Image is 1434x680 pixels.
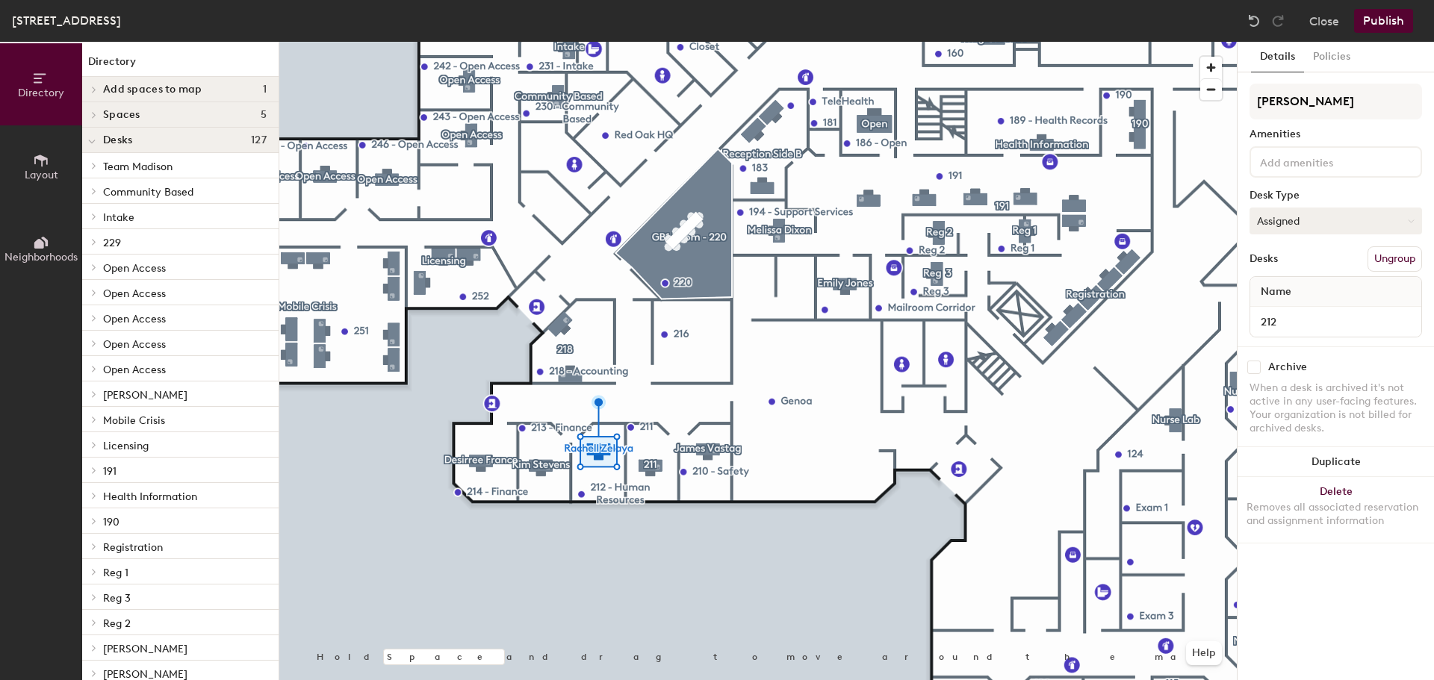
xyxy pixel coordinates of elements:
[1186,641,1222,665] button: Help
[1270,13,1285,28] img: Redo
[103,364,166,376] span: Open Access
[263,84,267,96] span: 1
[103,389,187,402] span: [PERSON_NAME]
[103,84,202,96] span: Add spaces to map
[103,160,173,173] span: Team Madison
[82,54,279,77] h1: Directory
[261,109,267,121] span: 5
[251,134,267,146] span: 127
[1238,447,1434,477] button: Duplicate
[103,134,132,146] span: Desks
[103,440,149,452] span: Licensing
[103,237,121,249] span: 229
[103,313,166,325] span: Open Access
[1250,208,1422,234] button: Assigned
[103,617,131,630] span: Reg 2
[18,87,64,99] span: Directory
[1250,128,1422,140] div: Amenities
[1238,477,1434,543] button: DeleteRemoves all associated reservation and assignment information
[103,186,193,199] span: Community Based
[1354,9,1413,33] button: Publish
[103,109,140,121] span: Spaces
[1250,381,1422,435] div: When a desk is archived it's not active in any user-facing features. Your organization is not bil...
[1250,190,1422,202] div: Desk Type
[1257,152,1391,170] input: Add amenities
[1368,246,1422,272] button: Ungroup
[1253,311,1418,332] input: Unnamed desk
[1309,9,1339,33] button: Close
[103,262,166,275] span: Open Access
[1253,278,1299,305] span: Name
[1251,42,1304,72] button: Details
[12,11,121,30] div: [STREET_ADDRESS]
[1250,253,1278,265] div: Desks
[103,592,131,605] span: Reg 3
[1247,13,1261,28] img: Undo
[4,251,78,263] span: Neighborhoods
[103,516,119,528] span: 190
[103,567,128,579] span: Reg 1
[25,169,58,181] span: Layout
[103,541,163,554] span: Registration
[103,414,165,427] span: Mobile Crisis
[103,338,166,351] span: Open Access
[103,211,134,224] span: Intake
[103,465,117,478] span: 191
[1268,361,1307,373] div: Archive
[103,643,187,655] span: [PERSON_NAME]
[1247,501,1425,528] div: Removes all associated reservation and assignment information
[103,287,166,300] span: Open Access
[1304,42,1359,72] button: Policies
[103,490,197,503] span: Health Information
